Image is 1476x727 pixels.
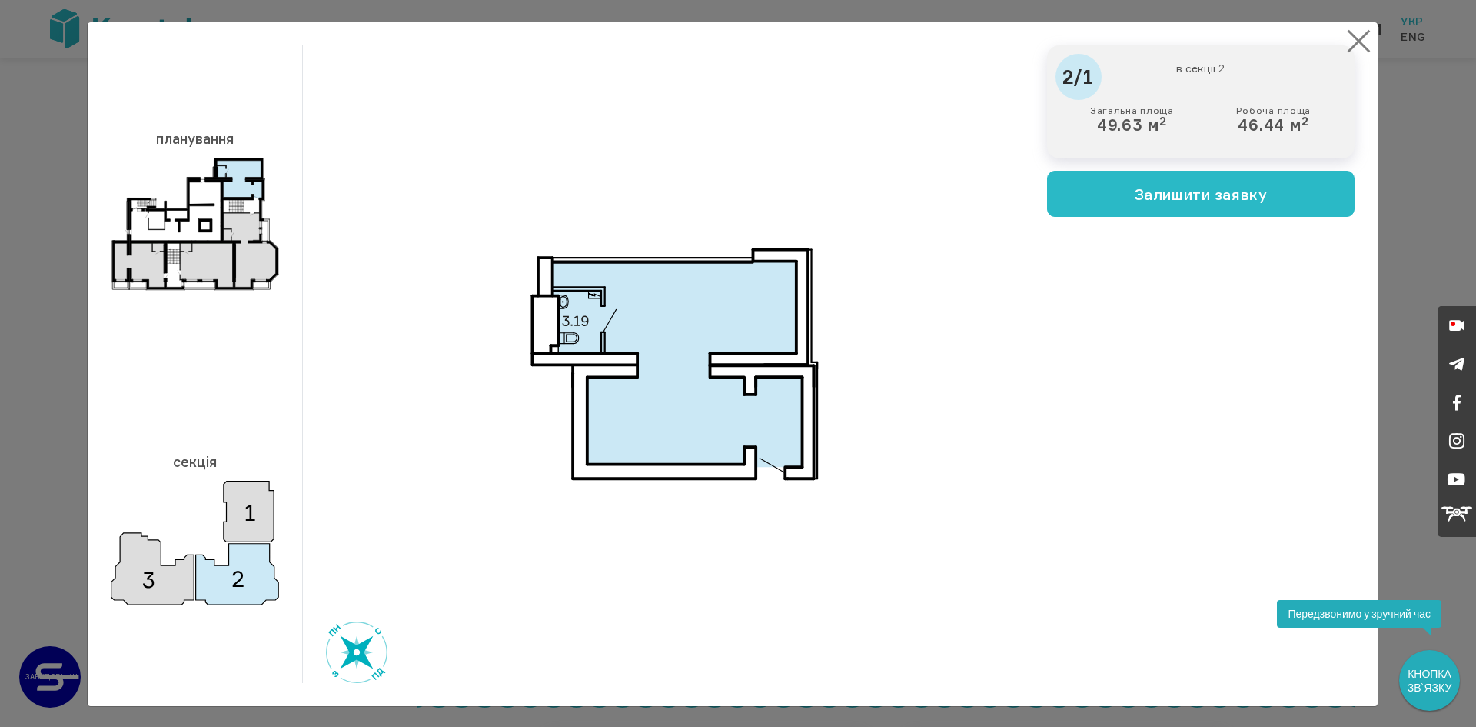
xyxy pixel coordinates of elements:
[1236,105,1311,116] small: Робоча площа
[1301,114,1309,128] sup: 2
[1159,114,1167,128] sup: 2
[530,248,819,482] img: tsokol-2_1.svg
[1055,54,1102,100] div: 2/1
[1090,105,1174,116] small: Загальна площа
[1047,171,1355,217] button: Залишити заявку
[1063,62,1338,75] small: в секціі 2
[1277,600,1441,628] div: Передзвонимо у зручний час
[111,123,279,154] h3: планування
[1344,26,1374,56] button: Close
[111,446,279,477] h3: секція
[1236,105,1311,135] div: 46.44 м
[1401,652,1458,709] div: КНОПКА ЗВ`ЯЗКУ
[1090,105,1174,135] div: 49.63 м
